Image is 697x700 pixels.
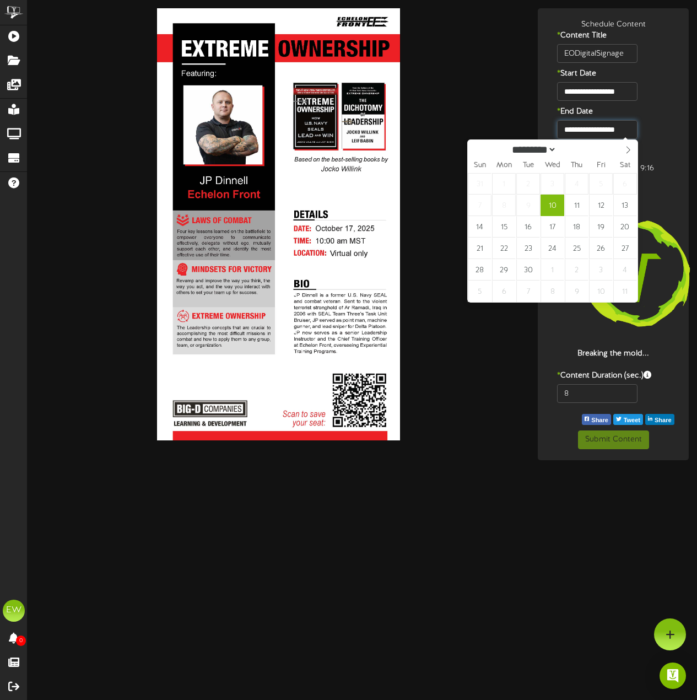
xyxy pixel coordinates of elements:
span: Tue [516,162,541,169]
span: September 20, 2025 [613,216,637,238]
span: September 2, 2025 [516,173,540,195]
span: September 24, 2025 [541,238,564,259]
span: September 23, 2025 [516,238,540,259]
span: Share [589,414,610,427]
span: October 6, 2025 [492,281,516,302]
span: October 5, 2025 [468,281,491,302]
span: September 27, 2025 [613,238,637,259]
span: September 18, 2025 [565,216,588,238]
span: Mon [492,162,516,169]
span: October 9, 2025 [565,281,588,302]
span: Thu [565,162,589,169]
span: September 8, 2025 [492,195,516,216]
button: Share [645,414,674,425]
span: September 1, 2025 [492,173,516,195]
input: Title of this Content [557,44,637,63]
span: September 21, 2025 [468,238,491,259]
button: Submit Content [578,430,649,449]
span: September 30, 2025 [516,259,540,281]
span: September 7, 2025 [468,195,491,216]
span: Sat [613,162,637,169]
span: October 4, 2025 [613,259,637,281]
span: October 11, 2025 [613,281,637,302]
span: September 16, 2025 [516,216,540,238]
span: Tweet [622,414,642,427]
span: September 25, 2025 [565,238,588,259]
div: Schedule Content [541,19,686,30]
span: Wed [541,162,565,169]
span: October 10, 2025 [589,281,613,302]
span: September 5, 2025 [589,173,613,195]
span: August 31, 2025 [468,173,491,195]
strong: Breaking the mold... [577,349,649,358]
span: September 11, 2025 [565,195,588,216]
div: Portrait 9:16 [603,163,678,174]
span: September 13, 2025 [613,195,637,216]
input: Year [556,144,596,155]
label: Content Title [549,30,635,41]
span: October 2, 2025 [565,259,588,281]
span: October 7, 2025 [516,281,540,302]
span: September 9, 2025 [516,195,540,216]
div: Open Intercom Messenger [660,663,686,689]
span: September 4, 2025 [565,173,588,195]
div: EW [3,600,25,622]
span: September 19, 2025 [589,216,613,238]
label: Start Date [549,68,635,79]
span: September 14, 2025 [468,216,491,238]
span: Fri [589,162,613,169]
span: October 1, 2025 [541,259,564,281]
span: September 10, 2025 [541,195,564,216]
label: End Date [549,106,635,117]
span: 0 [16,636,26,646]
span: Sun [468,162,492,169]
span: September 28, 2025 [468,259,491,281]
span: Share [652,414,674,427]
label: Content Duration (sec.) [549,370,678,381]
button: Share [582,414,611,425]
span: September 17, 2025 [541,216,564,238]
span: October 3, 2025 [589,259,613,281]
span: September 26, 2025 [589,238,613,259]
span: September 15, 2025 [492,216,516,238]
button: Tweet [613,414,643,425]
span: September 29, 2025 [492,259,516,281]
span: September 3, 2025 [541,173,564,195]
span: September 22, 2025 [492,238,516,259]
span: September 12, 2025 [589,195,613,216]
span: September 6, 2025 [613,173,637,195]
span: October 8, 2025 [541,281,564,302]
